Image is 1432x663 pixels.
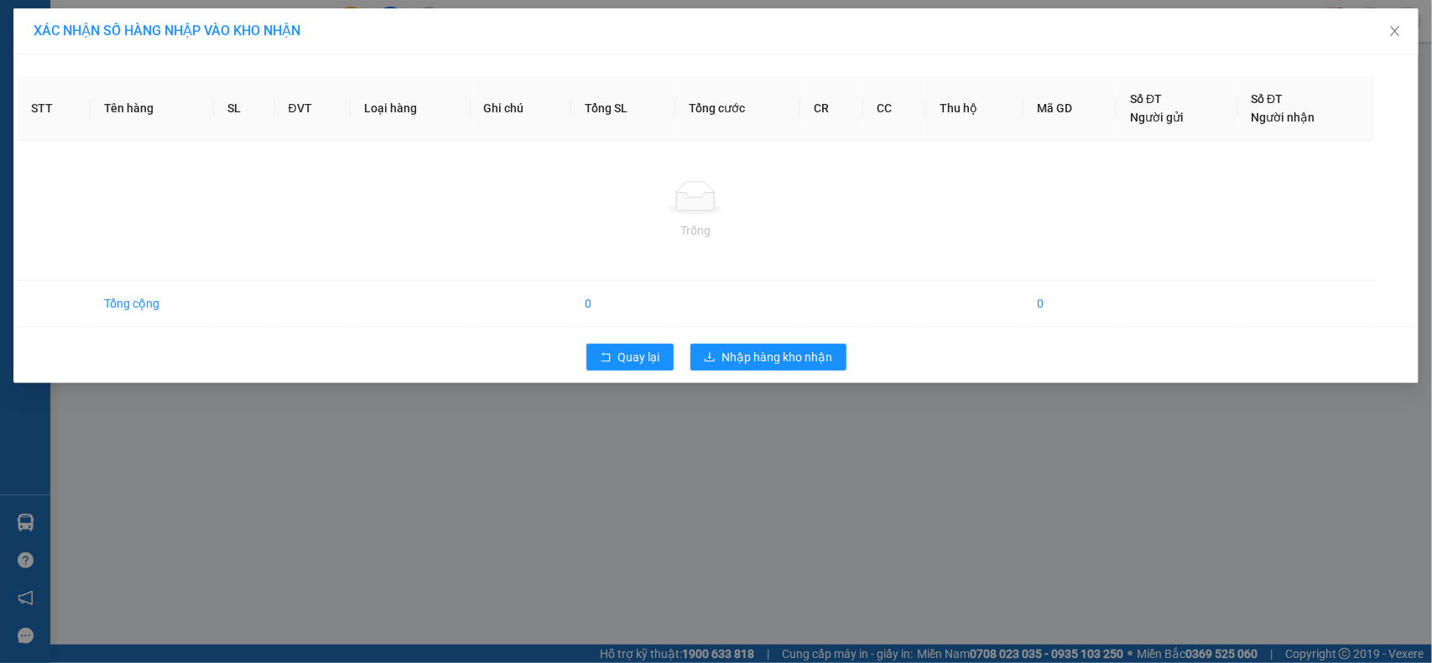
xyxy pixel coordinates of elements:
[926,76,1023,141] th: Thu hộ
[1130,111,1184,124] span: Người gửi
[91,76,214,141] th: Tên hàng
[18,76,91,141] th: STT
[274,76,350,141] th: ĐVT
[1023,281,1117,327] td: 0
[571,281,676,327] td: 0
[863,76,926,141] th: CC
[704,351,716,365] span: download
[600,351,612,365] span: rollback
[31,221,1361,240] div: Trống
[1252,92,1284,106] span: Số ĐT
[690,344,846,370] button: downloadNhập hàng kho nhận
[1388,24,1402,38] span: close
[1372,8,1419,55] button: Close
[34,23,300,39] span: XÁC NHẬN SỐ HÀNG NHẬP VÀO KHO NHẬN
[1252,111,1315,124] span: Người nhận
[91,281,214,327] td: Tổng cộng
[214,76,274,141] th: SL
[571,76,676,141] th: Tổng SL
[1023,76,1117,141] th: Mã GD
[351,76,471,141] th: Loại hàng
[800,76,863,141] th: CR
[471,76,571,141] th: Ghi chú
[618,348,660,366] span: Quay lại
[722,348,833,366] span: Nhập hàng kho nhận
[586,344,674,370] button: rollbackQuay lại
[675,76,800,141] th: Tổng cước
[1130,92,1162,106] span: Số ĐT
